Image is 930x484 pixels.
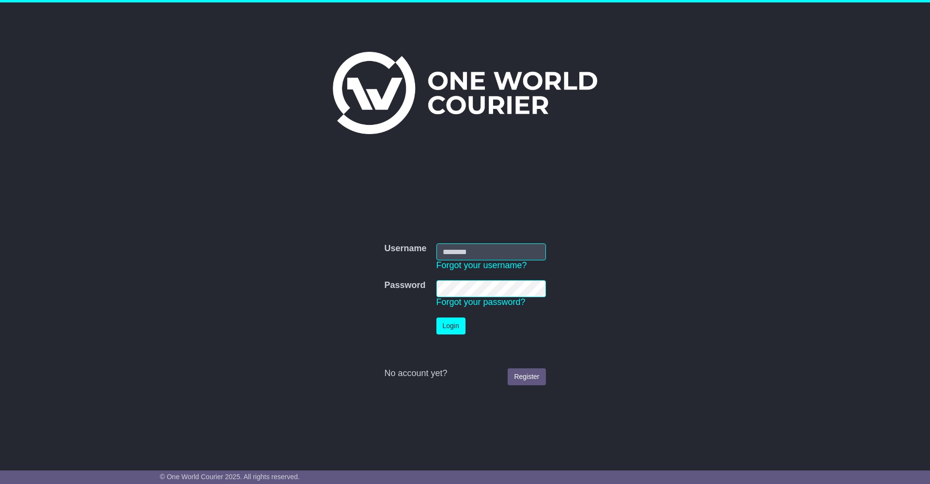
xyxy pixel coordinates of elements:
button: Login [436,318,465,334]
a: Forgot your password? [436,297,526,307]
label: Password [384,280,425,291]
img: One World [333,52,597,134]
div: No account yet? [384,368,545,379]
span: © One World Courier 2025. All rights reserved. [160,473,300,481]
label: Username [384,243,426,254]
a: Register [508,368,545,385]
a: Forgot your username? [436,260,527,270]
